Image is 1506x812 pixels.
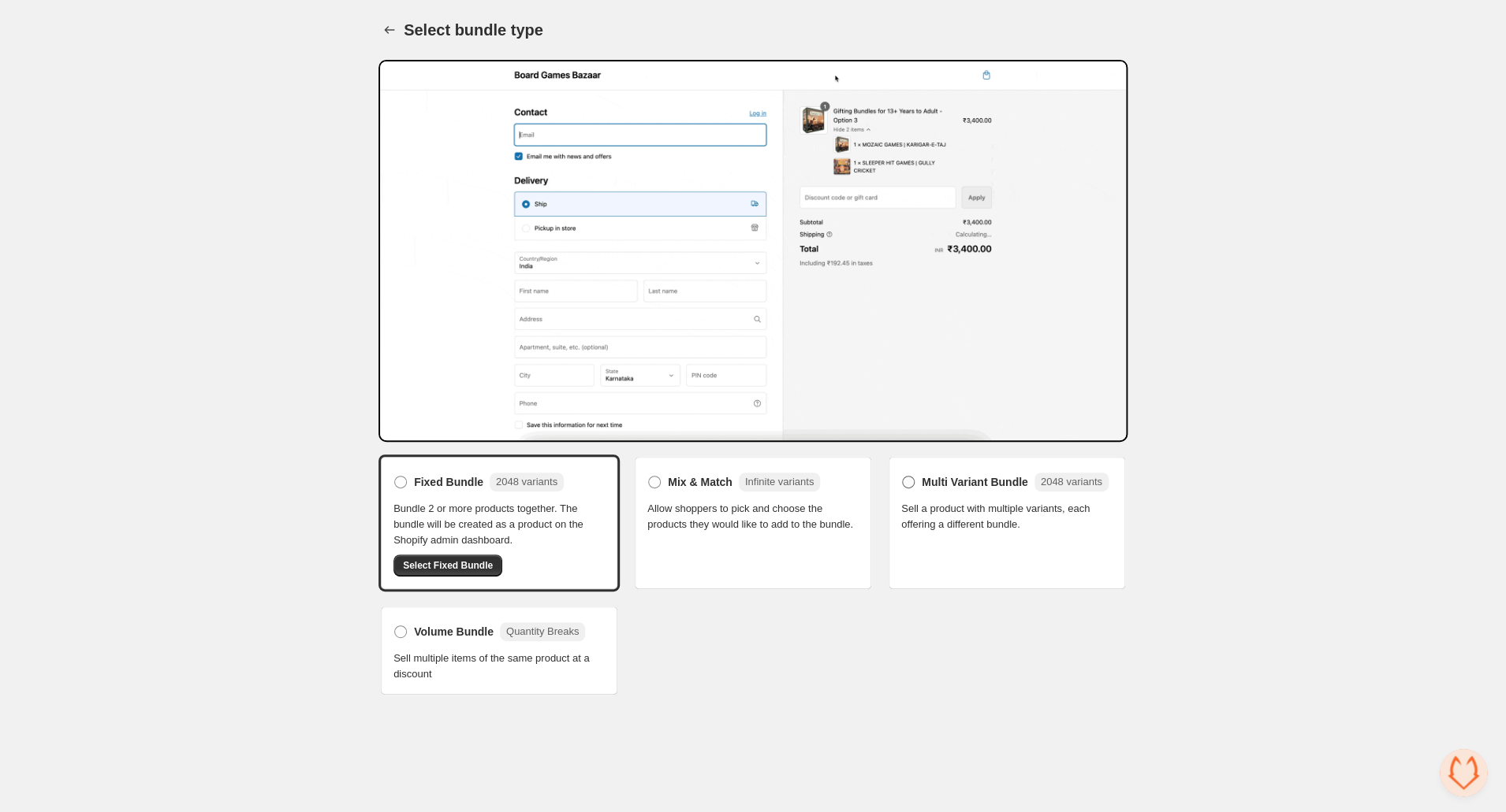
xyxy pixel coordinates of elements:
span: Fixed Bundle [414,474,483,490]
span: Volume Bundle [414,624,494,640]
span: Infinite variants [745,476,814,488]
img: Bundle Preview [378,60,1128,442]
span: Select Fixed Bundle [403,559,493,572]
span: Mix & Match [668,474,732,490]
span: 2048 variants [1041,476,1102,488]
span: Sell multiple items of the same product at a discount [393,651,605,682]
span: Allow shoppers to pick and choose the products they would like to add to the bundle. [647,501,859,532]
h1: Select bundle type [404,20,543,39]
span: Quantity Breaks [506,625,580,637]
span: Sell a product with multiple variants, each offering a different bundle. [901,501,1113,532]
span: Multi Variant Bundle [922,474,1028,490]
span: 2048 variants [496,476,557,488]
button: Select Fixed Bundle [393,554,502,577]
button: Back [378,19,401,41]
div: Öppna chatt [1440,749,1487,796]
span: Bundle 2 or more products together. The bundle will be created as a product on the Shopify admin ... [393,501,605,548]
